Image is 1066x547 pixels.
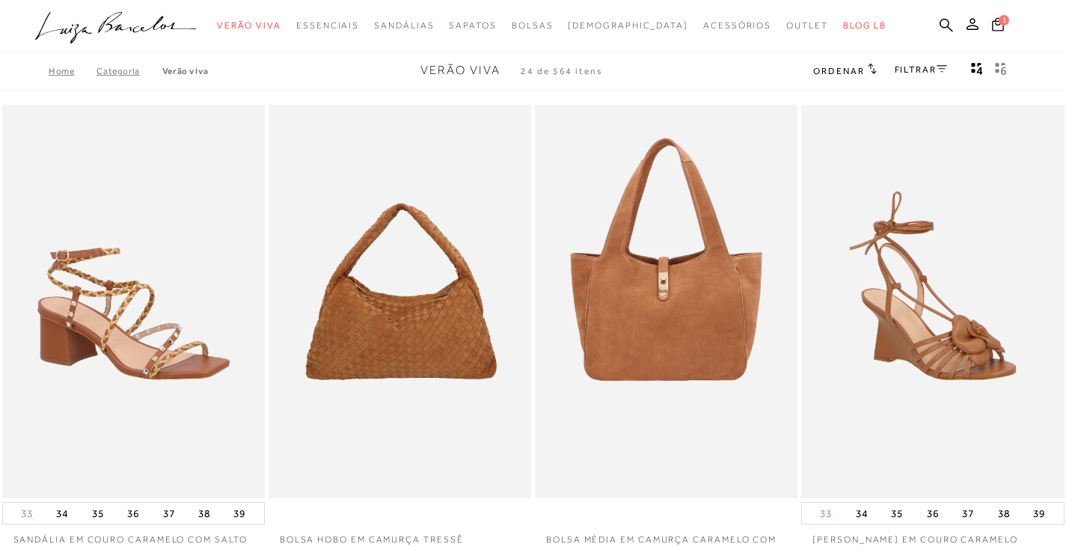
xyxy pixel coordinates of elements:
[815,507,836,521] button: 33
[843,12,886,40] a: BLOG LB
[88,503,108,524] button: 35
[703,12,771,40] a: noSubCategoriesText
[813,66,864,76] span: Ordenar
[786,20,828,31] span: Outlet
[512,12,554,40] a: noSubCategoriesText
[987,16,1008,37] button: 1
[374,20,434,31] span: Sandálias
[786,12,828,40] a: noSubCategoriesText
[270,107,530,497] img: BOLSA HOBO EM CAMURÇA TRESSÊ CARAMELO GRANDE
[420,64,500,77] span: Verão Viva
[296,20,359,31] span: Essenciais
[512,20,554,31] span: Bolsas
[4,107,263,497] img: SANDÁLIA EM COURO CARAMELO COM SALTO MÉDIO E TIRAS TRANÇADAS TRICOLOR
[990,61,1011,81] button: gridText6Desc
[886,503,907,524] button: 35
[843,20,886,31] span: BLOG LB
[1029,503,1050,524] button: 39
[568,20,688,31] span: [DEMOGRAPHIC_DATA]
[49,66,97,76] a: Home
[217,12,281,40] a: noSubCategoriesText
[159,503,180,524] button: 37
[123,503,144,524] button: 36
[993,503,1014,524] button: 38
[449,20,496,31] span: Sapatos
[521,66,603,76] span: 24 de 564 itens
[374,12,434,40] a: noSubCategoriesText
[922,503,943,524] button: 36
[568,12,688,40] a: noSubCategoriesText
[803,107,1062,497] img: SANDÁLIA ANABELA EM COURO CARAMELO AMARRAÇÃO E APLICAÇÃO FLORAL
[536,107,796,497] img: BOLSA MÉDIA EM CAMURÇA CARAMELO COM FECHO DOURADO
[52,503,73,524] button: 34
[958,503,978,524] button: 37
[536,107,796,497] a: BOLSA MÉDIA EM CAMURÇA CARAMELO COM FECHO DOURADO BOLSA MÉDIA EM CAMURÇA CARAMELO COM FECHO DOURADO
[270,107,530,497] a: BOLSA HOBO EM CAMURÇA TRESSÊ CARAMELO GRANDE BOLSA HOBO EM CAMURÇA TRESSÊ CARAMELO GRANDE
[194,503,215,524] button: 38
[703,20,771,31] span: Acessórios
[229,503,250,524] button: 39
[449,12,496,40] a: noSubCategoriesText
[16,507,37,521] button: 33
[967,61,987,81] button: Mostrar 4 produtos por linha
[803,107,1062,497] a: SANDÁLIA ANABELA EM COURO CARAMELO AMARRAÇÃO E APLICAÇÃO FLORAL SANDÁLIA ANABELA EM COURO CARAMEL...
[162,66,209,76] a: Verão Viva
[4,107,263,497] a: SANDÁLIA EM COURO CARAMELO COM SALTO MÉDIO E TIRAS TRANÇADAS TRICOLOR SANDÁLIA EM COURO CARAMELO ...
[895,64,947,75] a: FILTRAR
[999,15,1009,25] span: 1
[296,12,359,40] a: noSubCategoriesText
[97,66,162,76] a: Categoria
[851,503,872,524] button: 34
[217,20,281,31] span: Verão Viva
